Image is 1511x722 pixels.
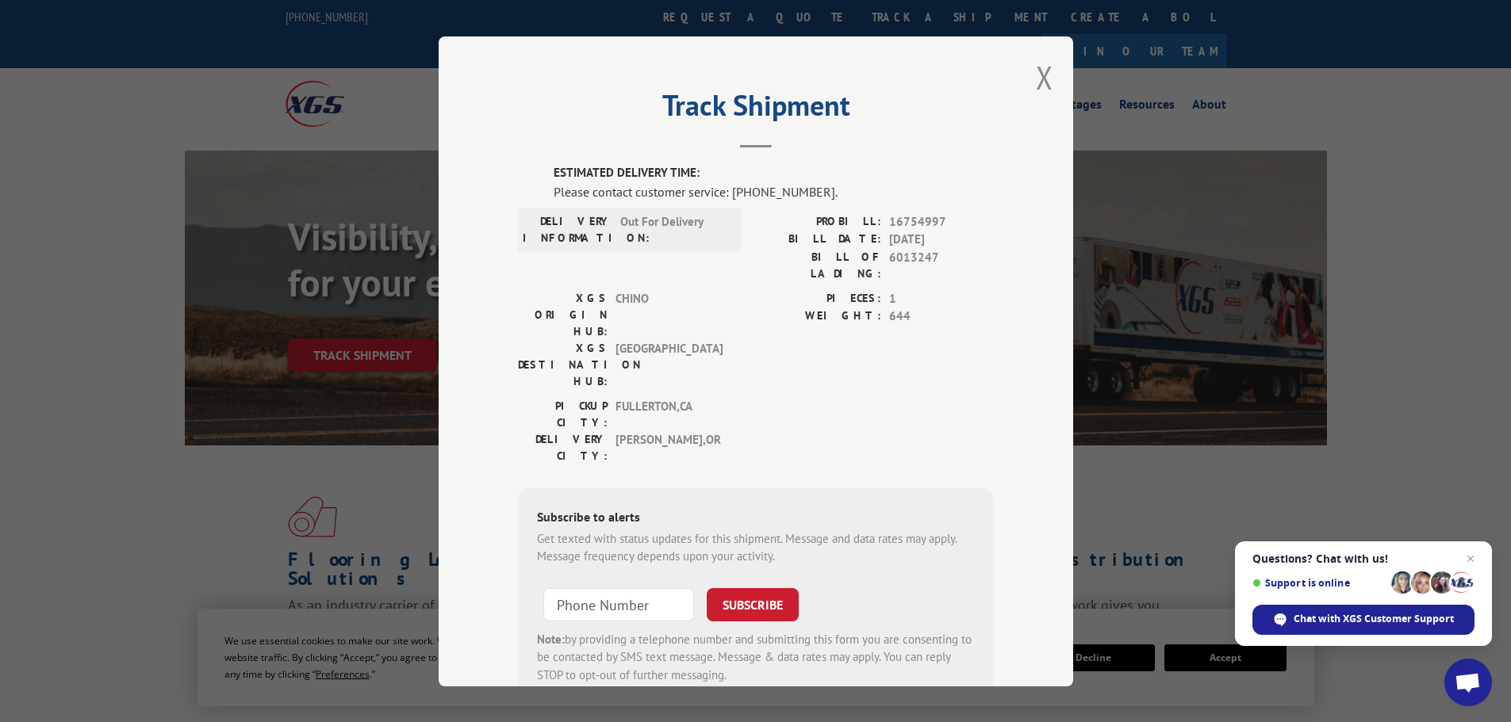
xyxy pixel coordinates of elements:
div: by providing a telephone number and submitting this form you are consenting to be contacted by SM... [537,630,975,684]
span: Chat with XGS Customer Support [1294,612,1454,626]
div: Open chat [1444,659,1492,706]
input: Phone Number [543,587,694,621]
label: BILL OF LADING: [756,248,881,281]
span: [PERSON_NAME] , OR [616,430,723,464]
span: 1 [889,289,994,308]
label: PICKUP CITY: [518,397,608,430]
div: Chat with XGS Customer Support [1252,605,1475,635]
label: PIECES: [756,289,881,308]
strong: Note: [537,631,565,646]
label: WEIGHT: [756,308,881,326]
span: [GEOGRAPHIC_DATA] [616,339,723,389]
span: 16754997 [889,212,994,231]
button: SUBSCRIBE [707,587,799,621]
label: ESTIMATED DELIVERY TIME: [554,164,994,182]
label: DELIVERY CITY: [518,430,608,464]
span: Close chat [1461,549,1480,568]
label: DELIVERY INFORMATION: [523,212,612,246]
span: CHINO [616,289,723,339]
button: Close modal [1036,56,1053,98]
label: PROBILL: [756,212,881,231]
span: Support is online [1252,577,1386,589]
span: Out For Delivery [620,212,727,246]
div: Get texted with status updates for this shipment. Message and data rates may apply. Message frequ... [537,529,975,565]
label: BILL DATE: [756,231,881,249]
span: FULLERTON , CA [616,397,723,430]
label: XGS DESTINATION HUB: [518,339,608,389]
span: 644 [889,308,994,326]
span: Questions? Chat with us! [1252,552,1475,565]
label: XGS ORIGIN HUB: [518,289,608,339]
span: [DATE] [889,231,994,249]
div: Please contact customer service: [PHONE_NUMBER]. [554,181,994,201]
div: Subscribe to alerts [537,506,975,529]
h2: Track Shipment [518,94,994,124]
span: 6013247 [889,248,994,281]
